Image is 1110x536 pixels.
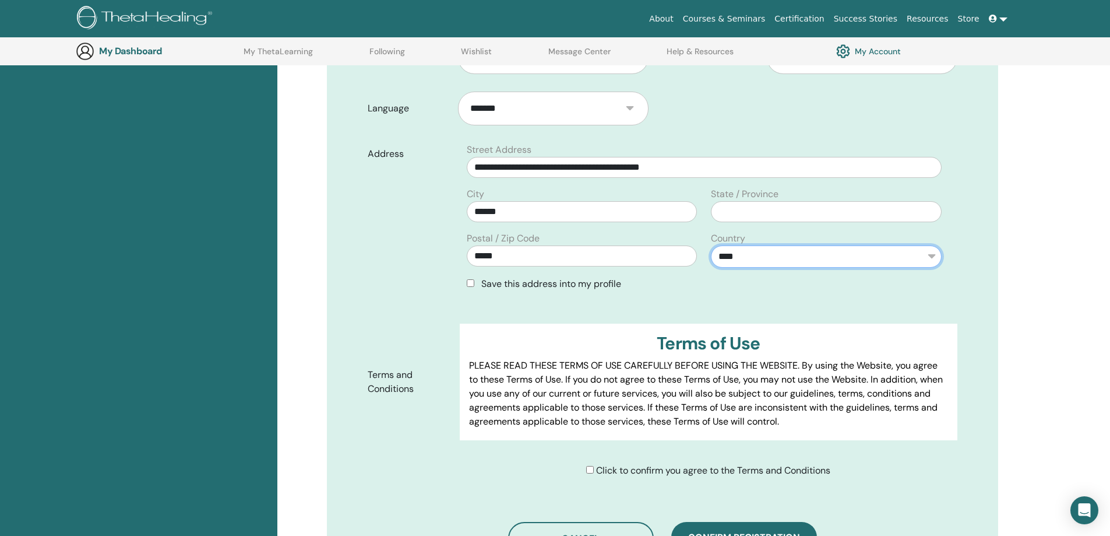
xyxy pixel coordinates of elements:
[678,8,770,30] a: Courses & Seminars
[369,47,405,65] a: Following
[548,47,611,65] a: Message Center
[953,8,984,30] a: Store
[836,41,850,61] img: cog.svg
[359,364,460,400] label: Terms and Conditions
[359,97,459,120] label: Language
[461,47,492,65] a: Wishlist
[359,143,460,165] label: Address
[596,464,830,477] span: Click to confirm you agree to the Terms and Conditions
[244,47,313,65] a: My ThetaLearning
[77,6,216,32] img: logo.png
[99,45,216,57] h3: My Dashboard
[644,8,678,30] a: About
[836,41,901,61] a: My Account
[667,47,734,65] a: Help & Resources
[711,232,745,246] label: Country
[711,187,778,201] label: State / Province
[829,8,902,30] a: Success Stories
[467,187,484,201] label: City
[770,8,829,30] a: Certification
[467,232,540,246] label: Postal / Zip Code
[469,333,947,354] h3: Terms of Use
[481,278,621,290] span: Save this address into my profile
[76,42,94,61] img: generic-user-icon.jpg
[469,359,947,429] p: PLEASE READ THESE TERMS OF USE CAREFULLY BEFORE USING THE WEBSITE. By using the Website, you agre...
[902,8,953,30] a: Resources
[467,143,531,157] label: Street Address
[1070,496,1098,524] div: Open Intercom Messenger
